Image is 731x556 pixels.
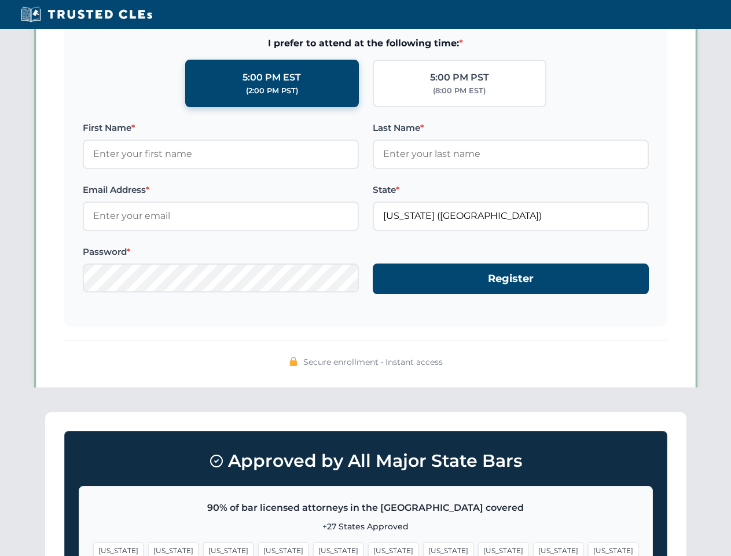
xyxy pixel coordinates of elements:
[433,85,486,97] div: (8:00 PM EST)
[373,183,649,197] label: State
[83,36,649,51] span: I prefer to attend at the following time:
[17,6,156,23] img: Trusted CLEs
[373,140,649,169] input: Enter your last name
[93,520,638,533] p: +27 States Approved
[430,70,489,85] div: 5:00 PM PST
[83,121,359,135] label: First Name
[243,70,301,85] div: 5:00 PM EST
[79,445,653,477] h3: Approved by All Major State Bars
[289,357,298,366] img: 🔒
[373,121,649,135] label: Last Name
[83,140,359,169] input: Enter your first name
[83,245,359,259] label: Password
[373,202,649,231] input: Florida (FL)
[373,264,649,294] button: Register
[246,85,298,97] div: (2:00 PM PST)
[93,500,638,515] p: 90% of bar licensed attorneys in the [GEOGRAPHIC_DATA] covered
[83,202,359,231] input: Enter your email
[83,183,359,197] label: Email Address
[303,356,443,368] span: Secure enrollment • Instant access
